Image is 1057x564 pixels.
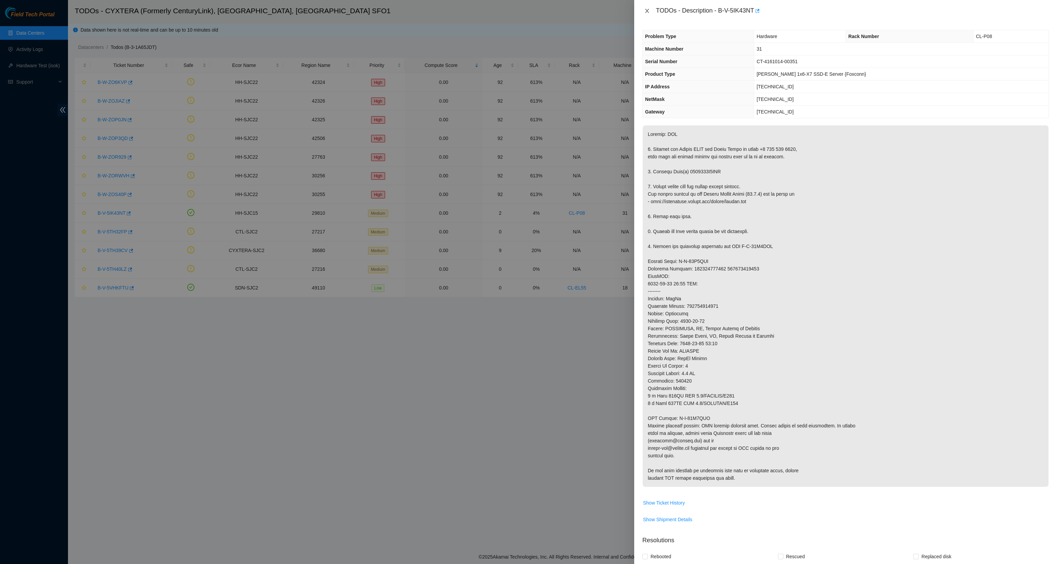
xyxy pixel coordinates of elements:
span: Show Ticket History [643,499,685,507]
span: close [644,8,650,14]
button: Show Shipment Details [643,514,693,525]
span: Rescued [783,551,808,562]
div: TODOs - Description - B-V-5IK43NT [656,5,1049,16]
span: [TECHNICAL_ID] [757,96,794,102]
span: Rebooted [648,551,674,562]
p: Loremip: DOL 6. Sitamet con Adipis ELIT sed Doeiu Tempo in utlab +8 735 539 6620, etdo magn ali e... [643,125,1049,487]
span: 31 [757,46,762,52]
span: CL-P08 [976,34,992,39]
span: Hardware [757,34,777,39]
button: Show Ticket History [643,497,685,508]
span: CT-4161014-00351 [757,59,798,64]
span: [TECHNICAL_ID] [757,84,794,89]
span: IP Address [645,84,670,89]
span: Product Type [645,71,675,77]
span: Machine Number [645,46,683,52]
span: Replaced disk [919,551,954,562]
span: Problem Type [645,34,676,39]
span: Gateway [645,109,665,114]
span: NetMask [645,96,665,102]
span: Show Shipment Details [643,516,692,523]
button: Close [642,8,652,14]
span: [PERSON_NAME] 1x6-X7 SSD-E Server {Foxconn} [757,71,866,77]
p: Resolutions [642,530,1049,545]
span: Serial Number [645,59,677,64]
span: [TECHNICAL_ID] [757,109,794,114]
span: Rack Number [848,34,879,39]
